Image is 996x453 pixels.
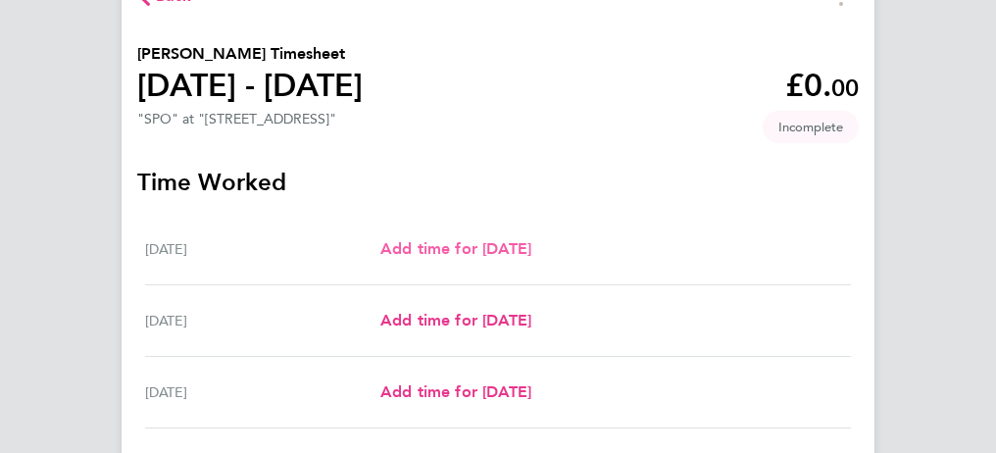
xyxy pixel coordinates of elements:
[380,382,531,401] span: Add time for [DATE]
[137,66,363,105] h1: [DATE] - [DATE]
[145,237,380,261] div: [DATE]
[380,380,531,404] a: Add time for [DATE]
[380,237,531,261] a: Add time for [DATE]
[380,311,531,329] span: Add time for [DATE]
[763,111,859,143] span: This timesheet is Incomplete.
[137,42,363,66] h2: [PERSON_NAME] Timesheet
[831,74,859,102] span: 00
[380,309,531,332] a: Add time for [DATE]
[145,380,380,404] div: [DATE]
[145,309,380,332] div: [DATE]
[785,67,859,104] app-decimal: £0.
[380,239,531,258] span: Add time for [DATE]
[137,111,336,127] div: "SPO" at "[STREET_ADDRESS]"
[137,167,859,198] h3: Time Worked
